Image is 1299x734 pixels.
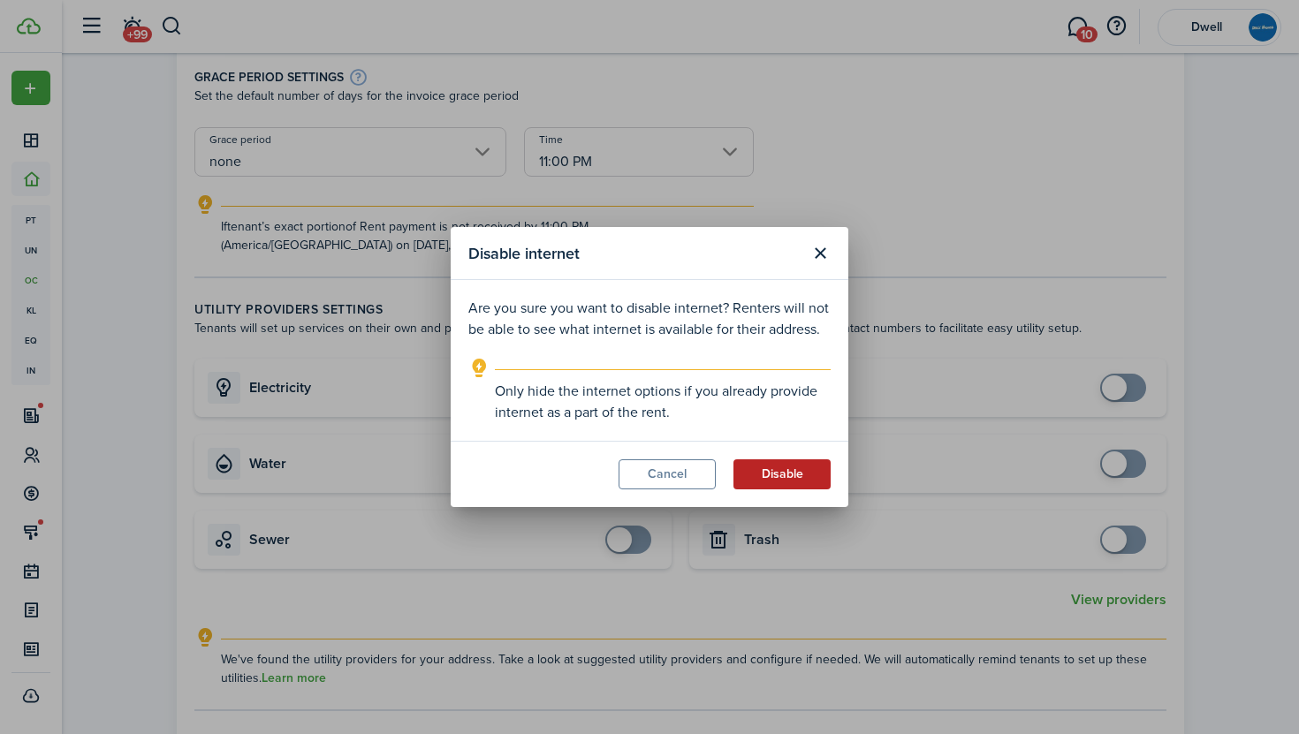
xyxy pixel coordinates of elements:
button: Disable [733,459,831,489]
explanation-description: Only hide the internet options if you already provide internet as a part of the rent. [495,381,831,423]
button: Close modal [805,238,835,269]
i: outline [468,358,490,379]
button: Cancel [619,459,716,489]
p: Are you sure you want to disable internet? Renters will not be able to see what internet is avail... [468,298,831,340]
modal-title: Disable internet [468,236,801,270]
